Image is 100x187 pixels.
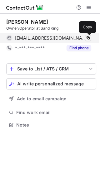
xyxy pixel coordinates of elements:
[16,122,94,128] span: Notes
[17,81,84,86] span: AI write personalized message
[6,108,96,117] button: Find work email
[17,96,67,101] span: Add to email campaign
[67,45,91,51] button: Reveal Button
[6,19,48,25] div: [PERSON_NAME]
[17,66,85,71] div: Save to List / ATS / CRM
[6,93,96,104] button: Add to email campaign
[6,4,44,11] img: ContactOut v5.3.10
[6,121,96,129] button: Notes
[6,78,96,89] button: AI write personalized message
[15,35,87,41] span: [EMAIL_ADDRESS][DOMAIN_NAME]
[16,110,94,115] span: Find work email
[6,63,96,74] button: save-profile-one-click
[6,26,96,31] div: Owner/Operator at Sand King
